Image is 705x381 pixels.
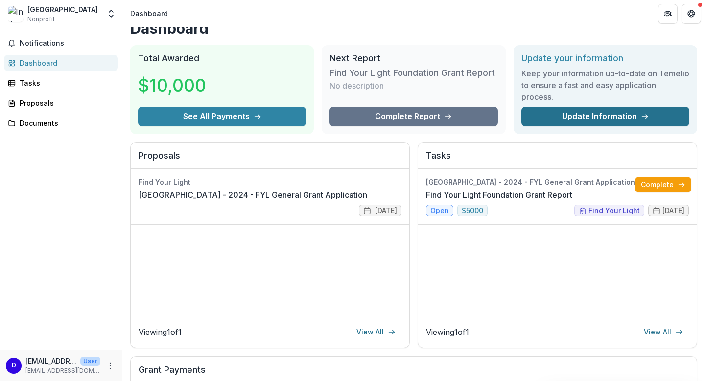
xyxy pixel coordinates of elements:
span: Nonprofit [27,15,55,24]
p: Viewing 1 of 1 [139,326,182,338]
a: Find Your Light Foundation Grant Report [426,189,572,201]
a: Complete Report [329,107,497,126]
h2: Tasks [426,150,689,169]
div: Documents [20,118,110,128]
h2: Proposals [139,150,401,169]
span: Notifications [20,39,114,48]
p: User [80,357,100,366]
button: Partners [658,4,678,24]
a: Complete [635,177,691,192]
button: See All Payments [138,107,306,126]
div: Tasks [20,78,110,88]
div: [GEOGRAPHIC_DATA] [27,4,98,15]
a: Documents [4,115,118,131]
p: No description [329,80,384,92]
nav: breadcrumb [126,6,172,21]
a: Dashboard [4,55,118,71]
a: Tasks [4,75,118,91]
h3: Keep your information up-to-date on Temelio to ensure a fast and easy application process. [521,68,689,103]
h2: Total Awarded [138,53,306,64]
button: More [104,360,116,372]
p: Viewing 1 of 1 [426,326,469,338]
a: View All [638,324,689,340]
button: Open entity switcher [104,4,118,24]
div: Proposals [20,98,110,108]
a: [GEOGRAPHIC_DATA] - 2024 - FYL General Grant Application [139,189,367,201]
p: [EMAIL_ADDRESS][DOMAIN_NAME] [25,356,76,366]
div: Dashboard [130,8,168,19]
a: Proposals [4,95,118,111]
img: Indianapolis Art Center [8,6,23,22]
div: development@indplsartcenter.org [12,362,16,369]
a: Update Information [521,107,689,126]
a: View All [351,324,401,340]
h3: Find Your Light Foundation Grant Report [329,68,495,78]
button: Get Help [681,4,701,24]
h2: Next Report [329,53,497,64]
h2: Update your information [521,53,689,64]
button: Notifications [4,35,118,51]
h1: Dashboard [130,20,697,37]
h3: $10,000 [138,72,211,98]
div: Dashboard [20,58,110,68]
p: [EMAIL_ADDRESS][DOMAIN_NAME] [25,366,100,375]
